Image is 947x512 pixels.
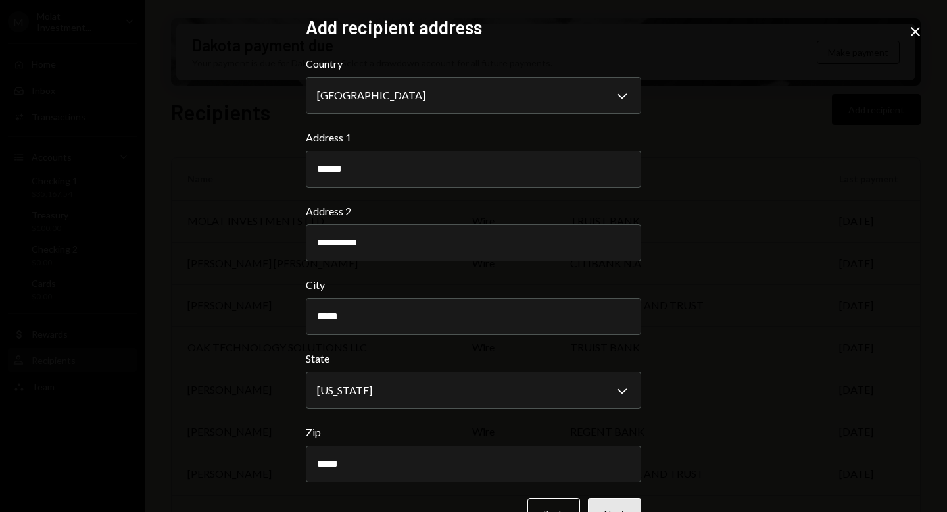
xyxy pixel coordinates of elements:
button: State [306,372,641,409]
label: Address 2 [306,203,641,219]
label: Zip [306,424,641,440]
label: City [306,277,641,293]
button: Country [306,77,641,114]
label: Country [306,56,641,72]
h2: Add recipient address [306,14,641,40]
label: Address 1 [306,130,641,145]
label: State [306,351,641,367]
